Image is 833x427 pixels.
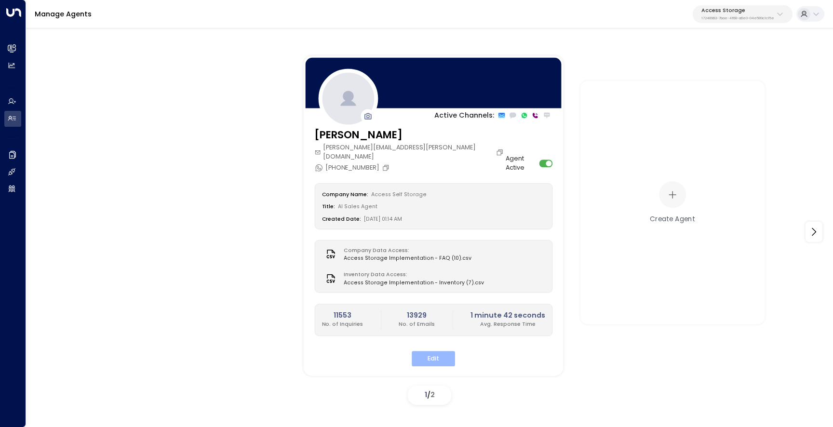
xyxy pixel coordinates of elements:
label: Company Name: [322,191,369,198]
span: Access Storage Implementation - FAQ (10).csv [344,254,471,262]
label: Agent Active [506,154,536,173]
p: Active Channels: [434,110,494,121]
button: Access Storage17248963-7bae-4f68-a6e0-04e589c1c15e [693,5,793,23]
div: / [408,386,451,405]
span: 2 [430,390,435,400]
span: 1 [425,390,427,400]
label: Company Data Access: [344,247,467,254]
p: No. of Inquiries [322,321,363,329]
p: Avg. Response Time [470,321,545,329]
button: Copy [496,148,506,156]
span: Access Self Storage [371,191,427,198]
h3: [PERSON_NAME] [314,128,506,143]
label: Inventory Data Access: [344,271,480,279]
div: [PHONE_NUMBER] [314,163,391,173]
span: [DATE] 01:14 AM [364,215,402,223]
h2: 1 minute 42 seconds [470,310,545,321]
p: 17248963-7bae-4f68-a6e0-04e589c1c15e [701,16,774,20]
span: AI Sales Agent [338,203,377,210]
label: Title: [322,203,336,210]
label: Created Date: [322,215,362,223]
button: Copy [382,164,391,172]
div: Create Agent [650,214,695,224]
p: Access Storage [701,8,774,13]
span: Access Storage Implementation - Inventory (7).csv [344,279,484,286]
div: [PERSON_NAME][EMAIL_ADDRESS][PERSON_NAME][DOMAIN_NAME] [314,143,506,161]
button: Edit [412,351,455,366]
h2: 11553 [322,310,363,321]
p: No. of Emails [399,321,435,329]
h2: 13929 [399,310,435,321]
a: Manage Agents [35,9,92,19]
